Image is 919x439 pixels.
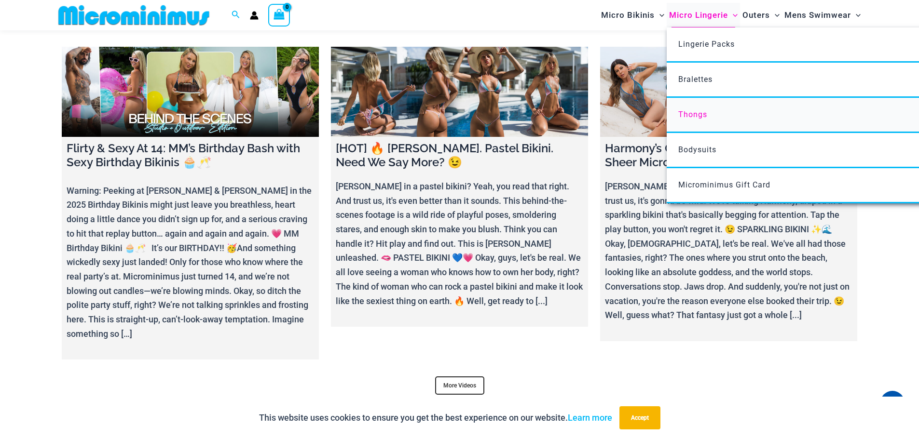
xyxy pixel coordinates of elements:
span: Micro Bikinis [601,3,655,27]
img: MM SHOP LOGO FLAT [55,4,213,26]
span: Bralettes [678,75,713,84]
span: Microminimus Gift Card [678,180,770,189]
a: Micro BikinisMenu ToggleMenu Toggle [599,3,667,27]
span: Menu Toggle [728,3,738,27]
span: Menu Toggle [770,3,780,27]
a: Search icon link [232,9,240,21]
a: View Shopping Cart, empty [268,4,290,26]
a: More Videos [435,376,484,395]
a: Micro LingerieMenu ToggleMenu Toggle [667,3,740,27]
span: Mens Swimwear [784,3,851,27]
button: Accept [619,406,660,429]
span: Lingerie Packs [678,40,735,49]
h4: [HOT] 🔥 [PERSON_NAME]. Pastel Bikini. Need We Say More? 😉 [336,142,583,170]
p: [PERSON_NAME] in a pastel bikini? Yeah, you read that right. And trust us, it's even better than ... [336,179,583,308]
span: Thongs [678,110,707,119]
a: Learn more [568,412,612,423]
nav: Site Navigation [597,1,865,29]
a: OutersMenu ToggleMenu Toggle [740,3,782,27]
span: Menu Toggle [655,3,664,27]
h4: Flirty & Sexy At 14: MM’s Birthday Bash with Sexy Birthday Bikinis 🧁🥂 [67,142,314,170]
p: This website uses cookies to ensure you get the best experience on our website. [259,411,612,425]
span: Menu Toggle [851,3,861,27]
h4: Harmony’s Goddess-Level Seduction in Her Sheer Micro Bikini ✨💦 [605,142,852,170]
p: Warning: Peeking at [PERSON_NAME] & [PERSON_NAME] in the 2025 Birthday Bikinis might just leave y... [67,184,314,341]
a: Mens SwimwearMenu ToggleMenu Toggle [782,3,863,27]
span: Micro Lingerie [669,3,728,27]
a: Account icon link [250,11,259,20]
span: Outers [742,3,770,27]
p: [PERSON_NAME] is about to take you on a little journey, and trust us, it's gonna be wild. We're t... [605,179,852,322]
span: Bodysuits [678,145,716,154]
